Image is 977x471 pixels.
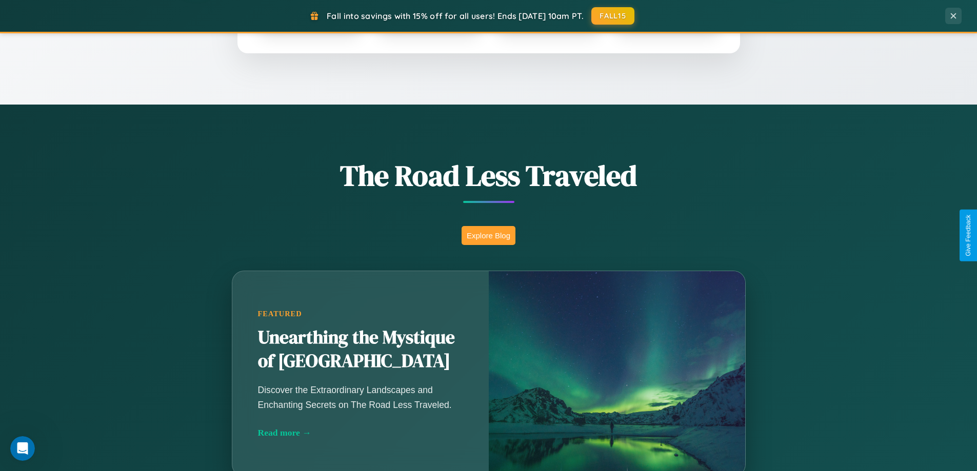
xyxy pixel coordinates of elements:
div: Give Feedback [965,215,972,256]
p: Discover the Extraordinary Landscapes and Enchanting Secrets on The Road Less Traveled. [258,383,463,412]
div: Featured [258,310,463,318]
div: Read more → [258,427,463,438]
button: Explore Blog [462,226,515,245]
h1: The Road Less Traveled [181,156,796,195]
iframe: Intercom live chat [10,436,35,461]
span: Fall into savings with 15% off for all users! Ends [DATE] 10am PT. [327,11,584,21]
h2: Unearthing the Mystique of [GEOGRAPHIC_DATA] [258,326,463,373]
button: FALL15 [591,7,634,25]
